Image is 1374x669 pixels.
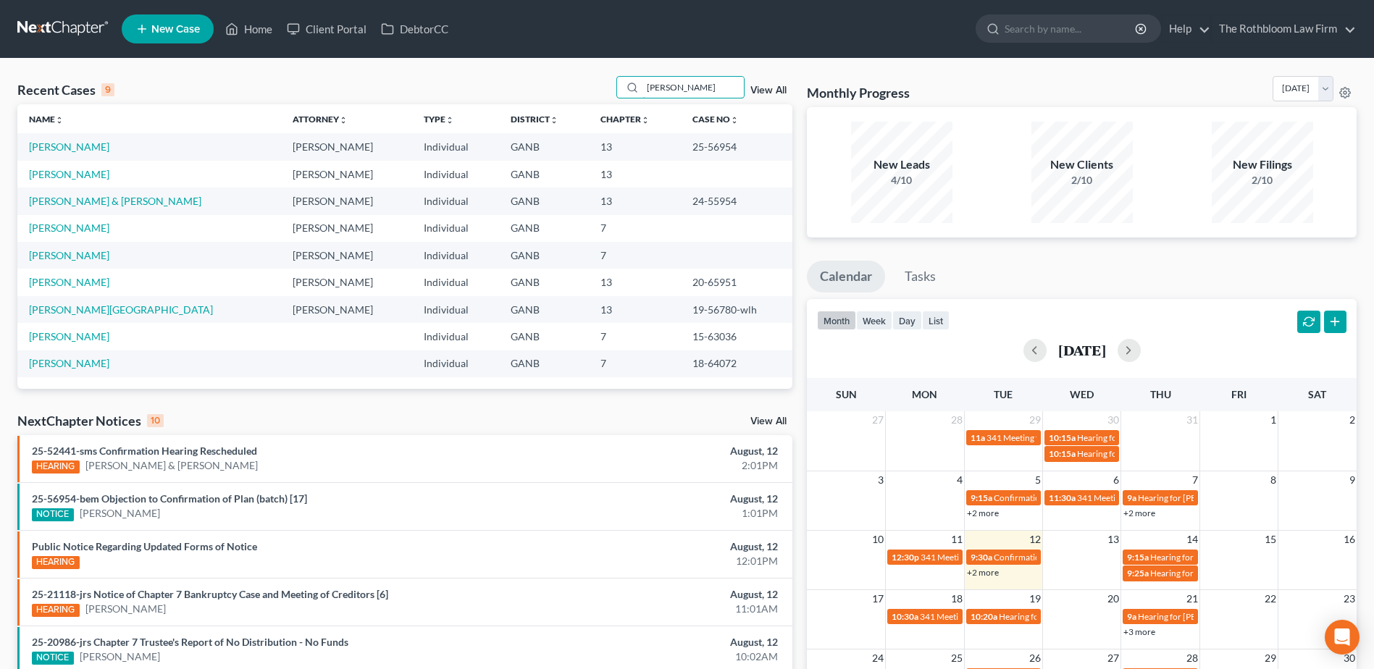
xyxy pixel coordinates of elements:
[412,188,498,214] td: Individual
[871,411,885,429] span: 27
[1028,531,1042,548] span: 12
[589,242,681,269] td: 7
[32,636,348,648] a: 25-20986-jrs Chapter 7 Trustee's Report of No Distribution - No Funds
[539,635,778,649] div: August, 12
[29,357,109,369] a: [PERSON_NAME]
[511,114,558,125] a: Districtunfold_more
[955,471,964,489] span: 4
[1049,492,1076,503] span: 11:30a
[29,168,109,180] a: [PERSON_NAME]
[499,269,590,295] td: GANB
[1150,568,1263,578] span: Hearing for [PERSON_NAME]
[730,116,739,125] i: unfold_more
[281,161,413,188] td: [PERSON_NAME]
[280,16,374,42] a: Client Portal
[807,261,885,293] a: Calendar
[1191,471,1199,489] span: 7
[32,588,388,600] a: 25-21118-jrs Notice of Chapter 7 Bankruptcy Case and Meeting of Creditors [6]
[1269,471,1278,489] span: 8
[29,303,213,316] a: [PERSON_NAME][GEOGRAPHIC_DATA]
[1123,508,1155,518] a: +2 more
[29,195,201,207] a: [PERSON_NAME] & [PERSON_NAME]
[412,215,498,242] td: Individual
[1077,432,1120,443] span: Hearing for
[1077,448,1120,459] span: Hearing for
[1212,156,1313,173] div: New Filings
[589,133,681,160] td: 13
[892,552,919,563] span: 12:30p
[1138,611,1251,622] span: Hearing for [PERSON_NAME]
[986,432,1117,443] span: 341 Meeting for [PERSON_NAME]
[55,116,64,125] i: unfold_more
[871,531,885,548] span: 10
[642,77,744,98] input: Search by name...
[971,552,992,563] span: 9:30a
[1185,411,1199,429] span: 31
[892,311,922,330] button: day
[892,261,949,293] a: Tasks
[994,552,1236,563] span: Confirmation Hearing for [PERSON_NAME] & [PERSON_NAME]
[1049,432,1076,443] span: 10:15a
[971,432,985,443] span: 11a
[589,161,681,188] td: 13
[147,414,164,427] div: 10
[971,492,992,503] span: 9:15a
[412,296,498,323] td: Individual
[1263,590,1278,607] span: 22
[539,587,778,602] div: August, 12
[281,296,413,323] td: [PERSON_NAME]
[967,567,999,578] a: +2 more
[1269,411,1278,429] span: 1
[1031,156,1133,173] div: New Clients
[920,611,1168,622] span: 341 Meeting for Richmond [PERSON_NAME] & [PERSON_NAME]
[80,506,160,521] a: [PERSON_NAME]
[539,539,778,554] div: August, 12
[281,242,413,269] td: [PERSON_NAME]
[1325,620,1360,655] div: Open Intercom Messenger
[1342,531,1357,548] span: 16
[1034,471,1042,489] span: 5
[412,161,498,188] td: Individual
[1342,649,1357,667] span: 30
[1150,552,1263,563] span: Hearing for [PERSON_NAME]
[922,311,950,330] button: list
[499,323,590,350] td: GANB
[681,350,792,377] td: 18-64072
[692,114,739,125] a: Case Nounfold_more
[681,323,792,350] td: 15-63036
[1308,388,1326,400] span: Sat
[293,114,348,125] a: Attorneyunfold_more
[499,296,590,323] td: GANB
[499,242,590,269] td: GANB
[32,445,257,457] a: 25-52441-sms Confirmation Hearing Rescheduled
[1348,471,1357,489] span: 9
[1106,531,1120,548] span: 13
[950,411,964,429] span: 28
[32,492,307,505] a: 25-56954-bem Objection to Confirmation of Plan (batch) [17]
[681,133,792,160] td: 25-56954
[1127,492,1136,503] span: 9a
[17,412,164,429] div: NextChapter Notices
[1150,388,1171,400] span: Thu
[1263,531,1278,548] span: 15
[1123,626,1155,637] a: +3 more
[412,323,498,350] td: Individual
[871,590,885,607] span: 17
[807,84,910,101] h3: Monthly Progress
[994,388,1013,400] span: Tue
[950,590,964,607] span: 18
[32,556,80,569] div: HEARING
[281,269,413,295] td: [PERSON_NAME]
[445,116,454,125] i: unfold_more
[1348,411,1357,429] span: 2
[539,506,778,521] div: 1:01PM
[80,649,160,664] a: [PERSON_NAME]
[101,83,114,96] div: 9
[32,540,257,552] a: Public Notice Regarding Updated Forms of Notice
[1058,342,1106,358] h2: [DATE]
[281,188,413,214] td: [PERSON_NAME]
[499,350,590,377] td: GANB
[641,116,650,125] i: unfold_more
[681,296,792,323] td: 19-56780-wlh
[589,323,681,350] td: 7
